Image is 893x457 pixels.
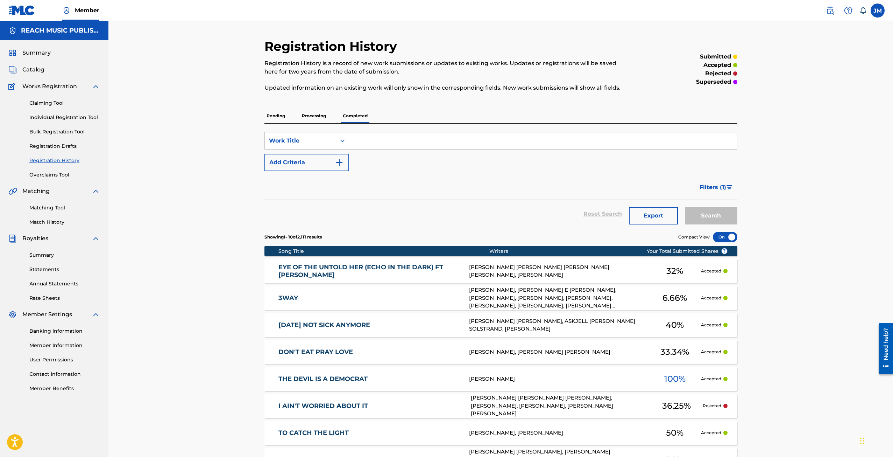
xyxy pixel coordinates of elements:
img: filter [727,185,732,189]
span: 50 % [666,427,683,439]
a: Member Benefits [29,385,100,392]
div: [PERSON_NAME] [PERSON_NAME] [PERSON_NAME] [PERSON_NAME], [PERSON_NAME] [469,263,649,279]
img: Member Settings [8,310,17,319]
span: Matching [22,187,50,195]
p: Processing [300,109,328,123]
img: help [844,6,852,15]
a: EYE OF THE UNTOLD HER (ECHO IN THE DARK) FT [PERSON_NAME] [278,263,460,279]
a: Contact Information [29,371,100,378]
p: Showing 1 - 10 of 2,111 results [264,234,322,240]
p: Pending [264,109,287,123]
img: expand [92,310,100,319]
img: expand [92,234,100,243]
img: Catalog [8,65,17,74]
div: Work Title [269,137,332,145]
p: Updated information on an existing work will only show in the corresponding fields. New work subm... [264,84,629,92]
form: Search Form [264,132,737,228]
div: Song Title [278,248,489,255]
p: Completed [341,109,370,123]
a: THE DEVIL IS A DEMOCRAT [278,375,460,383]
div: Notifications [859,7,866,14]
span: Royalties [22,234,48,243]
a: Bulk Registration Tool [29,128,100,136]
a: Statements [29,266,100,273]
div: [PERSON_NAME], [PERSON_NAME] [469,429,649,437]
a: 3WAY [278,294,460,302]
img: Matching [8,187,17,195]
a: Registration Drafts [29,143,100,150]
a: DON'T EAT PRAY LOVE [278,348,460,356]
div: User Menu [871,4,885,18]
a: Annual Statements [29,280,100,288]
p: Accepted [701,430,721,436]
p: Accepted [701,349,721,355]
a: Match History [29,219,100,226]
p: Accepted [701,322,721,328]
a: SummarySummary [8,49,51,57]
img: MLC Logo [8,5,35,15]
p: superseded [696,78,731,86]
span: 33.34 % [660,346,689,358]
span: ? [722,248,727,254]
div: [PERSON_NAME] [PERSON_NAME], ASKJELL [PERSON_NAME] SOLSTRAND, [PERSON_NAME] [469,317,649,333]
p: submitted [700,53,731,61]
a: Rate Sheets [29,295,100,302]
a: I AIN'T WORRIED ABOUT IT [278,402,461,410]
iframe: Chat Widget [858,423,893,457]
a: Individual Registration Tool [29,114,100,121]
a: Registration History [29,157,100,164]
div: [PERSON_NAME], [PERSON_NAME] [PERSON_NAME] [469,348,649,356]
a: Member Information [29,342,100,349]
p: accepted [703,61,731,69]
span: 40 % [666,319,684,331]
h2: Registration History [264,39,401,54]
button: Filters (1) [695,179,737,196]
iframe: Resource Center [873,320,893,377]
img: Top Rightsholder [62,6,71,15]
p: rejected [705,69,731,78]
img: search [826,6,834,15]
a: Summary [29,251,100,259]
p: Registration History is a record of new work submissions or updates to existing works. Updates or... [264,59,629,76]
button: Export [629,207,678,224]
h5: REACH MUSIC PUBLISHING [21,27,100,35]
span: 100 % [664,373,686,385]
img: Royalties [8,234,17,243]
div: [PERSON_NAME] [PERSON_NAME] [PERSON_NAME], [PERSON_NAME], [PERSON_NAME], [PERSON_NAME] [PERSON_NAME] [471,394,651,418]
div: [PERSON_NAME], [PERSON_NAME] E [PERSON_NAME], [PERSON_NAME], [PERSON_NAME], [PERSON_NAME], [PERSO... [469,286,649,310]
span: Filters ( 1 ) [700,183,726,192]
div: Help [841,4,855,18]
span: Catalog [22,65,44,74]
a: Overclaims Tool [29,171,100,179]
a: Public Search [823,4,837,18]
img: Summary [8,49,17,57]
a: Claiming Tool [29,99,100,107]
p: Accepted [701,376,721,382]
span: Summary [22,49,51,57]
img: expand [92,82,100,91]
span: 32 % [666,265,683,277]
img: expand [92,187,100,195]
button: Add Criteria [264,154,349,171]
span: Member [75,6,99,14]
img: Works Registration [8,82,17,91]
div: Drag [860,430,864,451]
img: 9d2ae6d4665cec9f34b9.svg [335,158,343,167]
p: Accepted [701,295,721,301]
span: Compact View [678,234,710,240]
a: [DATE] NOT SICK ANYMORE [278,321,460,329]
a: Matching Tool [29,204,100,212]
a: Banking Information [29,327,100,335]
a: User Permissions [29,356,100,363]
span: 6.66 % [662,292,687,304]
span: Works Registration [22,82,77,91]
p: Accepted [701,268,721,274]
a: CatalogCatalog [8,65,44,74]
span: Your Total Submitted Shares [647,248,728,255]
span: Member Settings [22,310,72,319]
span: 36.25 % [662,400,691,412]
a: TO CATCH THE LIGHT [278,429,460,437]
